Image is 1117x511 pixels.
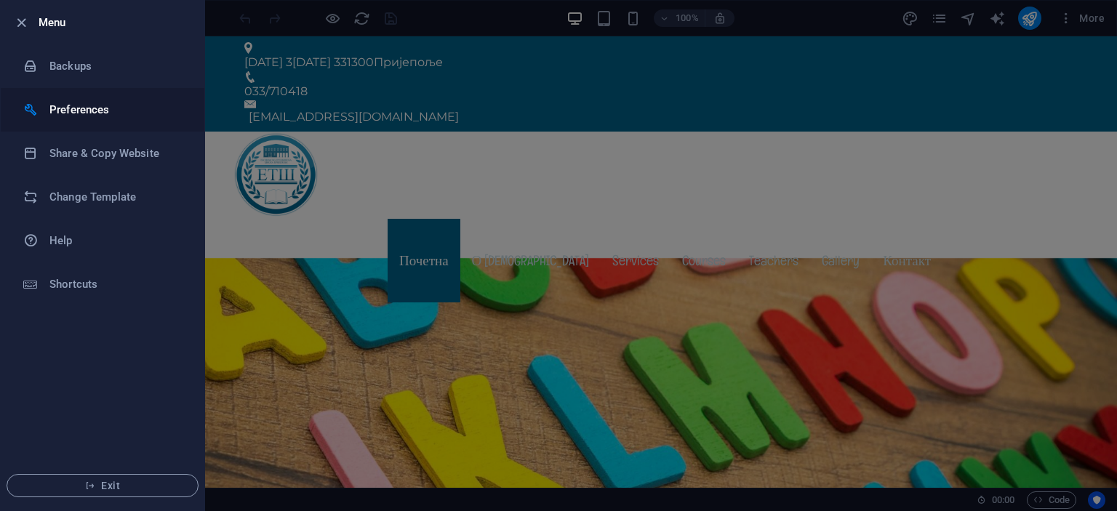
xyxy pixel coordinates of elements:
[49,232,184,249] h6: Help
[7,474,199,497] button: Exit
[1,219,204,262] a: Help
[19,480,186,491] span: Exit
[49,275,184,293] h6: Shortcuts
[39,14,193,31] h6: Menu
[49,57,184,75] h6: Backups
[49,188,184,206] h6: Change Template
[49,101,184,118] h6: Preferences
[49,145,184,162] h6: Share & Copy Website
